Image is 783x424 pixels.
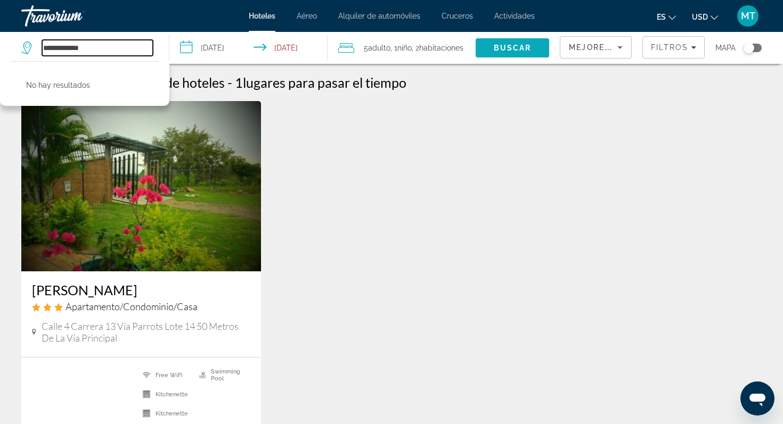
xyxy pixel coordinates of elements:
span: Mejores descuentos [569,43,675,52]
span: es [657,13,666,21]
button: Toggle map [736,43,762,53]
div: 3 star Apartment [32,301,250,312]
button: Select check in and out date [169,32,328,64]
iframe: Botón para iniciar la ventana de mensajería [740,381,774,415]
span: 5 [364,40,390,55]
span: , 2 [412,40,463,55]
span: Buscar [494,44,532,52]
span: lugares para pasar el tiempo [243,74,406,90]
li: Kitchenette [137,387,194,401]
span: , 1 [390,40,412,55]
button: Change currency [692,9,718,24]
h2: 1 [235,74,406,90]
span: MT [741,11,755,21]
button: Change language [657,9,676,24]
input: Search hotel destination [42,40,153,56]
span: Calle 4 Carrera 13 Vía Parrots Lote 14 50 Metros De La Vía Principal [42,320,250,344]
a: Alquiler de automóviles [338,12,420,20]
span: Mapa [715,40,736,55]
span: Niño [397,44,412,52]
span: Apartamento/Condominio/Casa [66,301,198,312]
a: [PERSON_NAME] [32,282,250,298]
a: Travorium [21,2,128,30]
a: Cruceros [442,12,473,20]
button: User Menu [734,5,762,27]
img: Rivera Maya [21,101,261,271]
li: Kitchenette [137,406,194,420]
span: habitaciones [419,44,463,52]
span: Filtros [651,43,688,52]
span: - [227,74,232,90]
li: Free WiFi [137,368,194,382]
mat-select: Sort by [569,41,623,54]
span: Adulto [368,44,390,52]
button: Filters [642,36,705,59]
a: Aéreo [297,12,317,20]
a: Hoteles [249,12,275,20]
button: Travelers: 5 adults, 1 child [328,32,476,64]
p: No hay resultados [26,78,90,93]
span: USD [692,13,708,21]
a: Actividades [494,12,535,20]
li: Swimming Pool [194,368,250,382]
button: Search [476,38,550,57]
